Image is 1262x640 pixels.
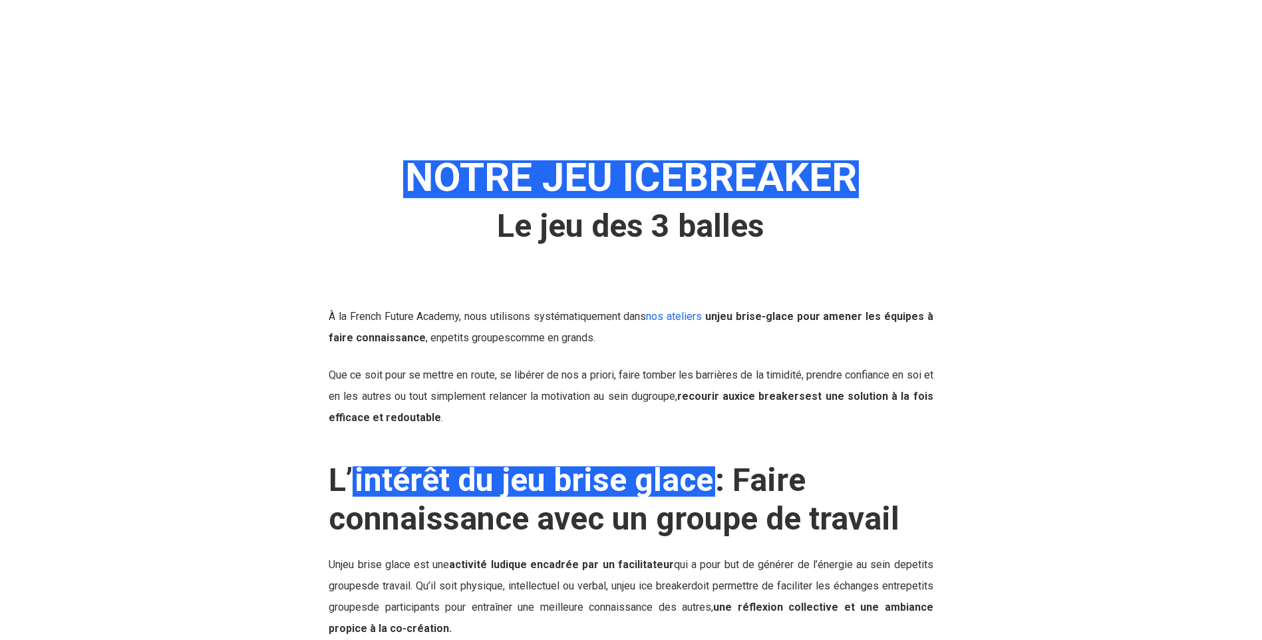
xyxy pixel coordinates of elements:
span: de travail. Qu’il soit physique, intellectuel ou verbal, un [367,579,622,592]
span: de participants pour entraîner une meilleure connaissance des autres, [329,601,933,635]
span: , en [426,331,442,344]
strong: L’ : Faire connaissance avec un groupe de travail [329,461,899,538]
em: NOTRE JEU ICEBREAKER [403,154,859,201]
strong: Le jeu des 3 balles [497,207,764,245]
span: Que ce soit pour se mettre en route, se libérer de nos a priori, faire tomber les barrières de la... [329,369,933,402]
strong: un [705,310,717,323]
span: petits groupes [442,331,510,344]
a: nos ateliers [646,310,702,323]
span: comme en grands. [510,331,595,344]
span: , [675,390,740,402]
strong: ice breakers [740,390,805,402]
span: Un [329,558,341,571]
span: groupe [643,390,675,402]
span: À la French Future Academy, nous utilisons systématiquement dans [329,310,717,323]
span: jeu ice breaker [622,579,691,592]
strong: activité ludique encadrée par un facilitateur [449,558,673,571]
span: doit permettre de faciliter les échanges entre [691,579,906,592]
strong: jeu brise-glace pour amener les équipes à faire connaissance [329,310,933,344]
strong: recourir aux [677,390,740,402]
span: jeu brise glace [341,558,410,571]
span: est une qui a pour but de générer de l’énergie au sein de [414,558,906,571]
span: intérêt du jeu brise glace [355,461,713,499]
